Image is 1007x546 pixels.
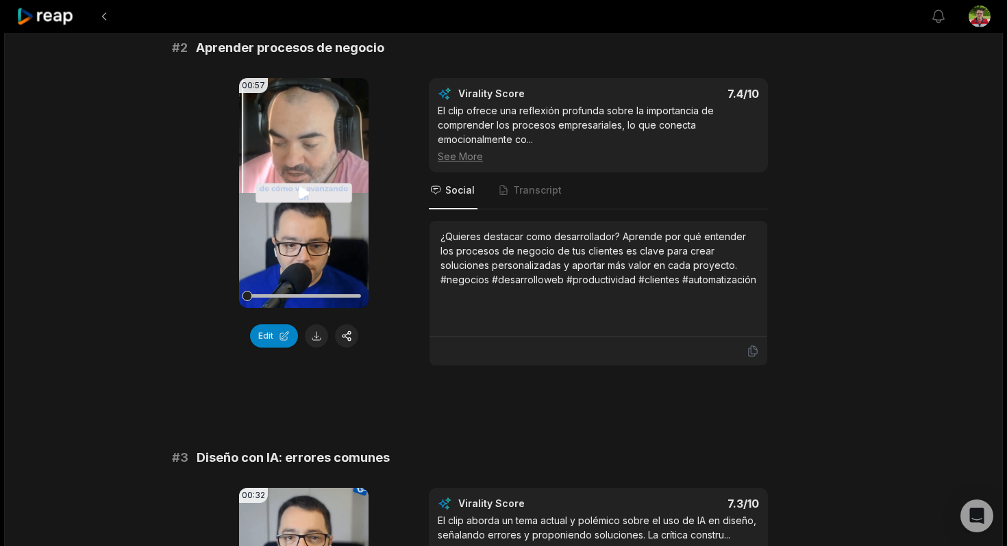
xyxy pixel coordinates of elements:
span: # 2 [172,38,188,57]
button: Edit [250,324,298,348]
span: Diseño con IA: errores comunes [197,448,390,467]
div: Open Intercom Messenger [960,499,993,532]
nav: Tabs [429,172,768,209]
span: Aprender procesos de negocio [196,38,384,57]
div: El clip ofrece una reflexión profunda sobre la importancia de comprender los procesos empresarial... [438,103,759,164]
span: Social [445,183,475,197]
div: 7.4 /10 [612,87,760,101]
div: ¿Quieres destacar como desarrollador? Aprende por qué entender los procesos de negocio de tus cli... [440,229,756,287]
div: Virality Score [458,87,606,101]
video: Your browser does not support mp4 format. [239,78,369,308]
span: Transcript [513,183,562,197]
div: Virality Score [458,497,606,510]
span: # 3 [172,448,188,467]
div: See More [438,149,759,164]
div: 7.3 /10 [612,497,760,510]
